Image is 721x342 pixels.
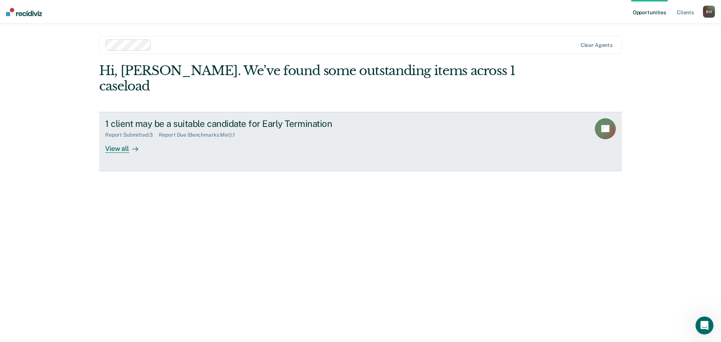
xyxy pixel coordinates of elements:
a: 1 client may be a suitable candidate for Early TerminationReport Submitted:3Report Due (Benchmark... [99,112,622,171]
div: Hi, [PERSON_NAME]. We’ve found some outstanding items across 1 caseload [99,63,517,94]
div: View all [105,138,147,153]
div: 1 client may be a suitable candidate for Early Termination [105,118,369,129]
div: B H [703,6,715,18]
div: Clear agents [581,42,612,48]
img: Recidiviz [6,8,42,16]
button: BH [703,6,715,18]
div: Report Due (Benchmarks Met) : 1 [159,132,241,138]
div: Report Submitted : 3 [105,132,159,138]
iframe: Intercom live chat [695,316,713,334]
